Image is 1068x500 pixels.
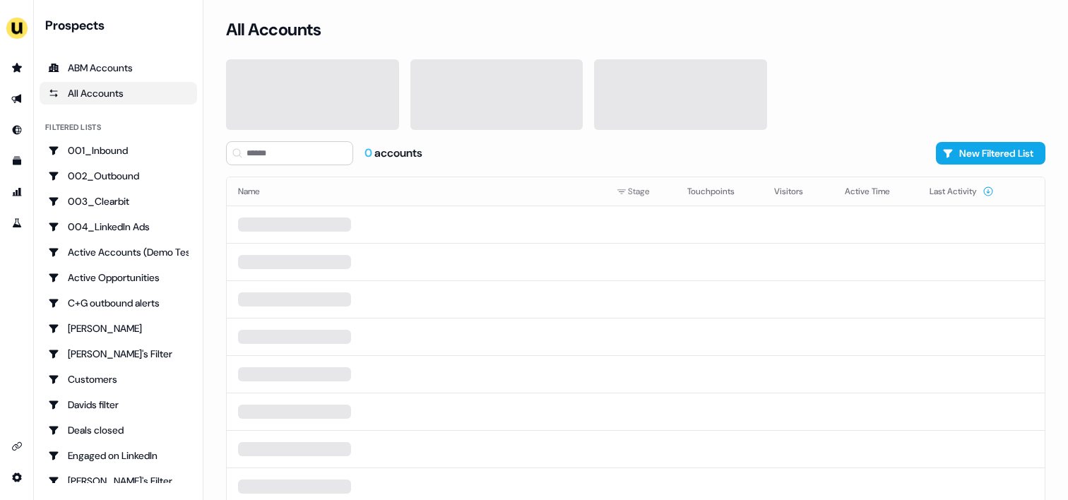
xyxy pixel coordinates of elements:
[48,448,189,463] div: Engaged on LinkedIn
[6,88,28,110] a: Go to outbound experience
[48,321,189,335] div: [PERSON_NAME]
[6,435,28,458] a: Go to integrations
[48,474,189,488] div: [PERSON_NAME]'s Filter
[48,169,189,183] div: 002_Outbound
[774,179,820,204] button: Visitors
[40,56,197,79] a: ABM Accounts
[40,292,197,314] a: Go to C+G outbound alerts
[48,245,189,259] div: Active Accounts (Demo Test)
[227,177,605,206] th: Name
[364,145,374,160] span: 0
[6,150,28,172] a: Go to templates
[687,179,752,204] button: Touchpoints
[40,317,197,340] a: Go to Charlotte Stone
[226,19,321,40] h3: All Accounts
[936,142,1045,165] button: New Filtered List
[48,270,189,285] div: Active Opportunities
[6,181,28,203] a: Go to attribution
[48,194,189,208] div: 003_Clearbit
[48,143,189,157] div: 001_Inbound
[40,139,197,162] a: Go to 001_Inbound
[6,466,28,489] a: Go to integrations
[40,368,197,391] a: Go to Customers
[40,444,197,467] a: Go to Engaged on LinkedIn
[40,470,197,492] a: Go to Geneviève's Filter
[6,56,28,79] a: Go to prospects
[617,184,665,198] div: Stage
[45,121,101,133] div: Filtered lists
[930,179,994,204] button: Last Activity
[845,179,907,204] button: Active Time
[40,190,197,213] a: Go to 003_Clearbit
[48,347,189,361] div: [PERSON_NAME]'s Filter
[6,119,28,141] a: Go to Inbound
[45,17,197,34] div: Prospects
[48,372,189,386] div: Customers
[40,215,197,238] a: Go to 004_LinkedIn Ads
[40,241,197,263] a: Go to Active Accounts (Demo Test)
[364,145,422,161] div: accounts
[40,165,197,187] a: Go to 002_Outbound
[48,296,189,310] div: C+G outbound alerts
[40,343,197,365] a: Go to Charlotte's Filter
[48,61,189,75] div: ABM Accounts
[48,220,189,234] div: 004_LinkedIn Ads
[48,423,189,437] div: Deals closed
[40,266,197,289] a: Go to Active Opportunities
[40,393,197,416] a: Go to Davids filter
[6,212,28,234] a: Go to experiments
[48,86,189,100] div: All Accounts
[48,398,189,412] div: Davids filter
[40,82,197,105] a: All accounts
[40,419,197,441] a: Go to Deals closed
